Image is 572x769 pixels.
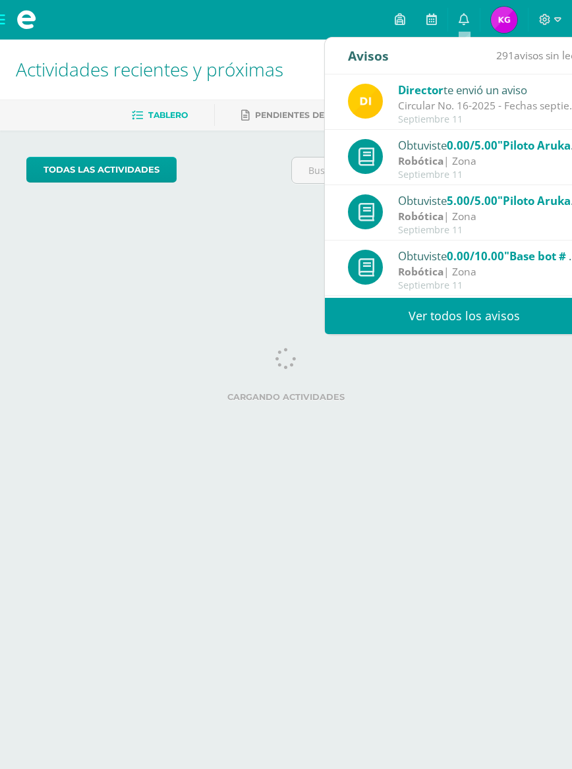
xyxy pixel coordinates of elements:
span: Pendientes de entrega [255,110,368,120]
span: 291 [496,48,514,63]
strong: Robótica [398,264,443,279]
a: todas las Actividades [26,157,177,183]
span: Tablero [148,110,188,120]
strong: Robótica [398,209,443,223]
span: 0.00/5.00 [447,138,498,153]
strong: Robótica [398,154,443,168]
div: Avisos [348,38,389,74]
span: 5.00/5.00 [447,193,498,208]
img: f0b35651ae50ff9c693c4cbd3f40c4bb.png [348,84,383,119]
a: Pendientes de entrega [241,105,368,126]
img: 80ee5c36ce7e8879d0b5a2a248bfe292.png [491,7,517,33]
span: 0.00/10.00 [447,248,504,264]
label: Cargando actividades [26,392,546,402]
span: Director [398,82,443,98]
span: Actividades recientes y próximas [16,57,283,82]
a: Tablero [132,105,188,126]
input: Busca una actividad próxima aquí... [292,157,545,183]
